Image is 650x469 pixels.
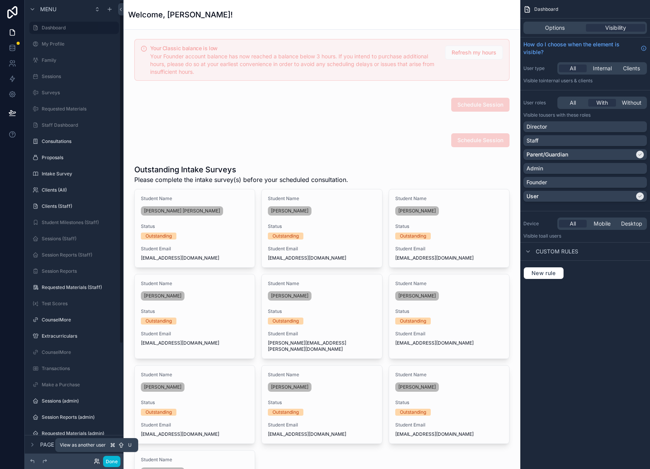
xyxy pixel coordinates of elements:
[42,25,114,31] label: Dashboard
[42,398,117,404] label: Sessions (admin)
[523,41,638,56] span: How do I choose when the element is visible?
[523,112,647,118] p: Visible to
[42,90,117,96] label: Surveys
[42,155,117,161] label: Proposals
[29,265,119,277] a: Session Reports
[523,267,564,279] button: New rule
[42,138,117,144] label: Consultations
[594,220,611,228] span: Mobile
[523,100,554,106] label: User roles
[543,112,591,118] span: Users with these roles
[42,349,117,355] label: CounselMore
[523,78,647,84] p: Visible to
[42,430,117,437] label: Requested Materials (admin)
[543,233,561,239] span: all users
[29,70,119,83] a: Sessions
[526,178,547,186] p: Founder
[42,41,117,47] label: My Profile
[523,65,554,71] label: User type
[570,220,576,228] span: All
[622,99,642,107] span: Without
[29,168,119,180] a: Intake Survey
[545,24,565,32] span: Options
[29,362,119,375] a: Transactions
[623,65,640,72] span: Clients
[29,297,119,310] a: Test Scores
[29,184,119,196] a: Clients (All)
[42,317,117,323] label: CounselMore
[42,414,117,420] label: Session Reports (admin)
[29,395,119,407] a: Sessions (admin)
[29,249,119,261] a: Session Reports (Staff)
[103,456,120,467] button: Done
[605,24,626,32] span: Visibility
[42,236,117,242] label: Sessions (Staff)
[29,151,119,164] a: Proposals
[29,233,119,245] a: Sessions (Staff)
[42,203,117,209] label: Clients (Staff)
[60,442,106,448] span: View as another user
[29,281,119,294] a: Requested Materials (Staff)
[528,270,559,277] span: New rule
[42,57,117,63] label: Family
[526,123,547,131] p: Director
[42,73,117,80] label: Sessions
[42,122,117,128] label: Staff Dashboard
[570,65,576,72] span: All
[523,41,647,56] a: How do I choose when the element is visible?
[534,6,558,12] span: Dashboard
[40,441,54,449] span: Page
[127,442,133,448] span: U
[42,171,117,177] label: Intake Survey
[42,382,117,388] label: Make a Purchase
[42,333,117,339] label: Extracurriculars
[29,54,119,66] a: Family
[42,284,117,291] label: Requested Materials (Staff)
[40,5,56,13] span: Menu
[42,252,117,258] label: Session Reports (Staff)
[523,233,647,239] p: Visible to
[42,301,117,307] label: Test Scores
[29,411,119,423] a: Session Reports (admin)
[570,99,576,107] span: All
[29,427,119,440] a: Requested Materials (admin)
[29,22,119,34] a: Dashboard
[128,9,233,20] h1: Welcome, [PERSON_NAME]!
[596,99,608,107] span: With
[543,78,592,83] span: Internal users & clients
[42,268,117,274] label: Session Reports
[526,151,568,158] p: Parent/Guardian
[29,38,119,50] a: My Profile
[29,103,119,115] a: Requested Materials
[29,135,119,148] a: Consultations
[42,365,117,372] label: Transactions
[526,137,538,144] p: Staff
[526,165,543,172] p: Admin
[29,200,119,212] a: Clients (Staff)
[42,219,117,226] label: Student Milestones (Staff)
[523,221,554,227] label: Device
[526,192,538,200] p: User
[536,248,578,255] span: Custom rules
[42,187,117,193] label: Clients (All)
[29,87,119,99] a: Surveys
[29,119,119,131] a: Staff Dashboard
[29,216,119,229] a: Student Milestones (Staff)
[42,106,117,112] label: Requested Materials
[621,220,642,228] span: Desktop
[593,65,612,72] span: Internal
